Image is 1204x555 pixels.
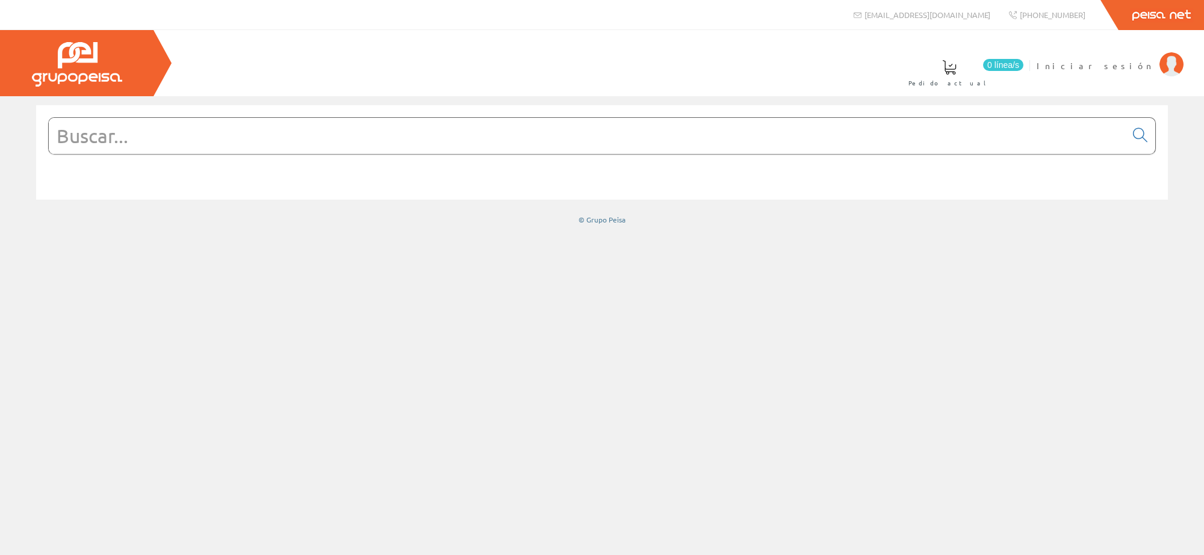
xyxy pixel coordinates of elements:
[32,42,122,87] img: Grupo Peisa
[36,215,1168,225] div: © Grupo Peisa
[1037,50,1184,61] a: Iniciar sesión
[49,118,1126,154] input: Buscar...
[908,77,990,89] span: Pedido actual
[864,10,990,20] span: [EMAIL_ADDRESS][DOMAIN_NAME]
[983,59,1023,71] span: 0 línea/s
[1037,60,1153,72] span: Iniciar sesión
[1020,10,1085,20] span: [PHONE_NUMBER]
